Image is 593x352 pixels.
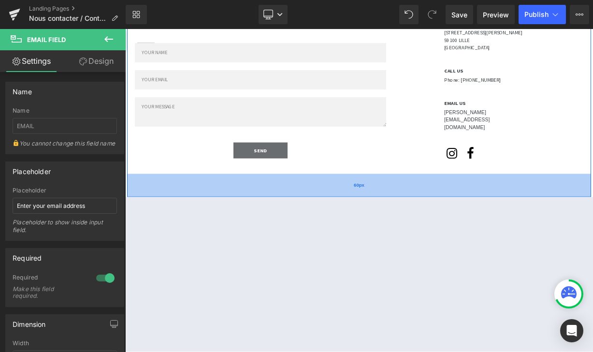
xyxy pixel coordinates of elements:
span: 60px [286,191,299,198]
a: Preview [477,5,515,24]
div: Placeholder [13,187,117,194]
div: Name [13,82,32,96]
a: New Library [126,5,147,24]
div: Open Intercom Messenger [560,319,583,342]
span: Preview [483,10,509,20]
p: 59 100 LILLE [399,9,573,19]
input: Your Email [12,51,326,75]
button: Undo [399,5,419,24]
div: Placeholder to show inside input field. [13,219,117,240]
div: Name [13,107,117,114]
button: Redo [422,5,442,24]
span: Nous contacter / Contact us [29,15,107,22]
div: You cannot change this field name [13,139,117,154]
a: Design [65,50,128,72]
p: [GEOGRAPHIC_DATA] [399,18,573,28]
button: Publish [519,5,566,24]
p: Phone: [PHONE_NUMBER] [399,59,488,69]
div: Placeholder [13,162,51,176]
div: Make this field required. [13,286,85,299]
p: [PERSON_NAME][EMAIL_ADDRESS][DOMAIN_NAME] [399,100,488,128]
div: Width [13,340,117,347]
div: Required [13,274,87,284]
button: Send [135,142,203,161]
input: Your Name [12,17,326,42]
button: More [570,5,589,24]
h1: CALL US [399,48,488,56]
h1: EMAIL US [399,89,488,97]
div: Dimension [13,315,46,328]
a: Landing Pages [29,5,126,13]
div: Required [13,249,42,262]
span: Email Field [27,36,66,44]
span: Publish [524,11,549,18]
span: Save [451,10,467,20]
